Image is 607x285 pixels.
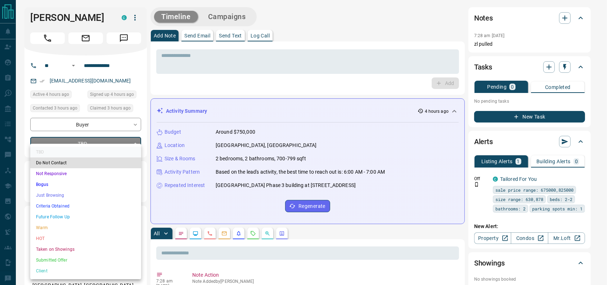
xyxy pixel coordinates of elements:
li: Not Responsive [30,168,141,179]
li: Warm [30,222,141,233]
li: Future Follow Up [30,211,141,222]
li: Submitted Offer [30,255,141,266]
li: Taken on Showings [30,244,141,255]
li: Criteria Obtained [30,201,141,211]
li: Bogus [30,179,141,190]
li: Do Not Contact [30,157,141,168]
li: Client [30,266,141,276]
li: HOT [30,233,141,244]
li: Just Browsing [30,190,141,201]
